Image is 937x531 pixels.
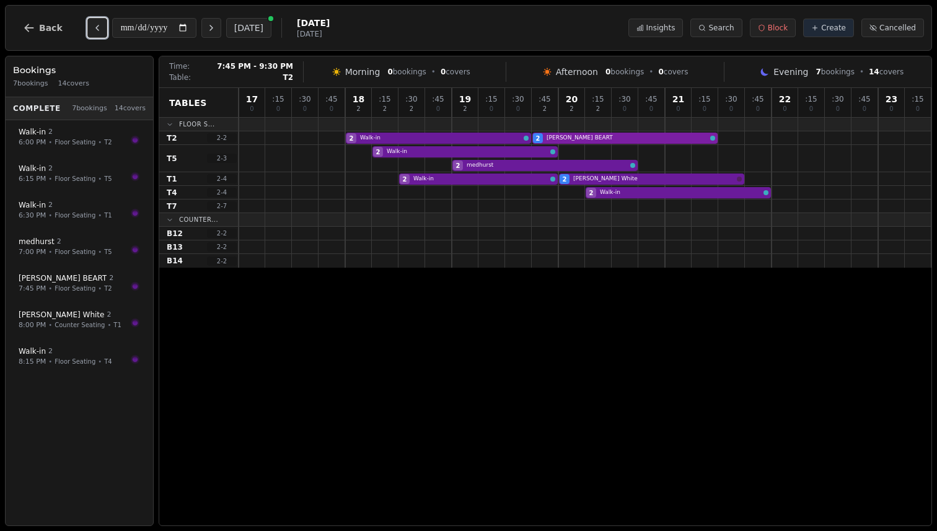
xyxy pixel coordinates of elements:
button: Search [690,19,742,37]
span: B13 [167,242,183,252]
span: 2 - 7 [207,201,237,211]
span: Walk-in [19,164,46,173]
span: Complete [13,103,61,113]
button: [PERSON_NAME] BEART27:45 PM•Floor Seating•T2 [11,266,148,301]
span: 2 [383,106,387,112]
span: Walk-in [19,127,46,137]
span: 0 [387,68,392,76]
span: 22 [779,95,791,103]
span: Table: [169,72,191,82]
span: covers [441,67,470,77]
span: : 15 [379,95,390,103]
span: : 15 [912,95,923,103]
span: T7 [167,201,177,211]
span: T1 [104,211,112,220]
span: : 45 [752,95,763,103]
button: medhurst27:00 PM•Floor Seating•T5 [11,230,148,264]
span: Create [821,23,846,33]
span: 0 [303,106,307,112]
span: 0 [729,106,733,112]
span: Floor Seating [55,357,95,366]
span: 2 [563,175,567,184]
span: 2 - 4 [207,174,237,183]
span: Block [768,23,788,33]
span: 7:45 PM [19,284,46,294]
span: : 30 [512,95,524,103]
span: Floor Seating [55,174,95,183]
button: Block [750,19,796,37]
button: Next day [201,18,221,38]
span: Floor Seating [55,138,95,147]
button: Back [13,13,73,43]
span: 0 [490,106,493,112]
span: 2 [596,106,600,112]
span: : 45 [539,95,550,103]
span: [PERSON_NAME] BEART [19,273,107,283]
span: 0 [330,106,333,112]
span: B12 [167,229,183,239]
span: 0 [605,68,610,76]
span: 2 [48,200,53,211]
span: • [98,138,102,147]
span: T2 [167,133,177,143]
span: 2 [109,273,113,284]
span: T1 [113,320,121,330]
span: [PERSON_NAME] BEART [547,134,708,143]
button: [DATE] [226,18,271,38]
span: T2 [104,284,112,293]
span: T2 [283,72,293,82]
span: 23 [886,95,897,103]
button: Cancelled [861,19,924,37]
span: 2 [570,106,573,112]
span: Walk-in [600,188,761,197]
span: 0 [649,106,653,112]
span: 2 [48,127,53,138]
span: 2 [107,310,111,320]
button: Walk-in 26:15 PM•Floor Seating•T5 [11,157,148,191]
span: : 45 [858,95,870,103]
span: 7:45 PM - 9:30 PM [217,61,293,71]
span: bookings [387,67,426,77]
span: • [431,67,436,77]
span: 2 [48,346,53,357]
span: : 45 [432,95,444,103]
span: 14 [869,68,879,76]
span: : 15 [485,95,497,103]
span: medhurst [19,237,55,247]
span: [PERSON_NAME] White [19,310,104,320]
span: 2 - 2 [207,257,237,266]
span: • [98,247,102,257]
span: • [98,174,102,183]
button: Walk-in 26:30 PM•Floor Seating•T1 [11,193,148,227]
span: Counter Seating [55,320,105,330]
span: : 30 [725,95,737,103]
span: : 30 [405,95,417,103]
span: 0 [916,106,920,112]
span: 18 [353,95,364,103]
span: Back [39,24,63,32]
span: • [48,174,52,183]
span: [DATE] [297,17,330,29]
span: 21 [672,95,684,103]
span: • [107,320,111,330]
span: 7 [816,68,820,76]
span: 2 [48,164,53,174]
span: 8:00 PM [19,320,46,331]
span: T4 [104,357,112,366]
span: 0 [783,106,786,112]
span: T2 [104,138,112,147]
span: bookings [605,67,644,77]
span: 0 [676,106,680,112]
span: 2 [536,134,540,143]
span: 7 bookings [72,103,107,114]
span: 0 [441,68,446,76]
span: T5 [104,174,112,183]
button: [PERSON_NAME] White28:00 PM•Counter Seating•T1 [11,303,148,337]
span: • [48,357,52,366]
span: 19 [459,95,471,103]
span: 6:00 PM [19,138,46,148]
span: 14 covers [58,79,89,89]
span: • [48,320,52,330]
span: • [48,284,52,293]
span: • [649,67,653,77]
